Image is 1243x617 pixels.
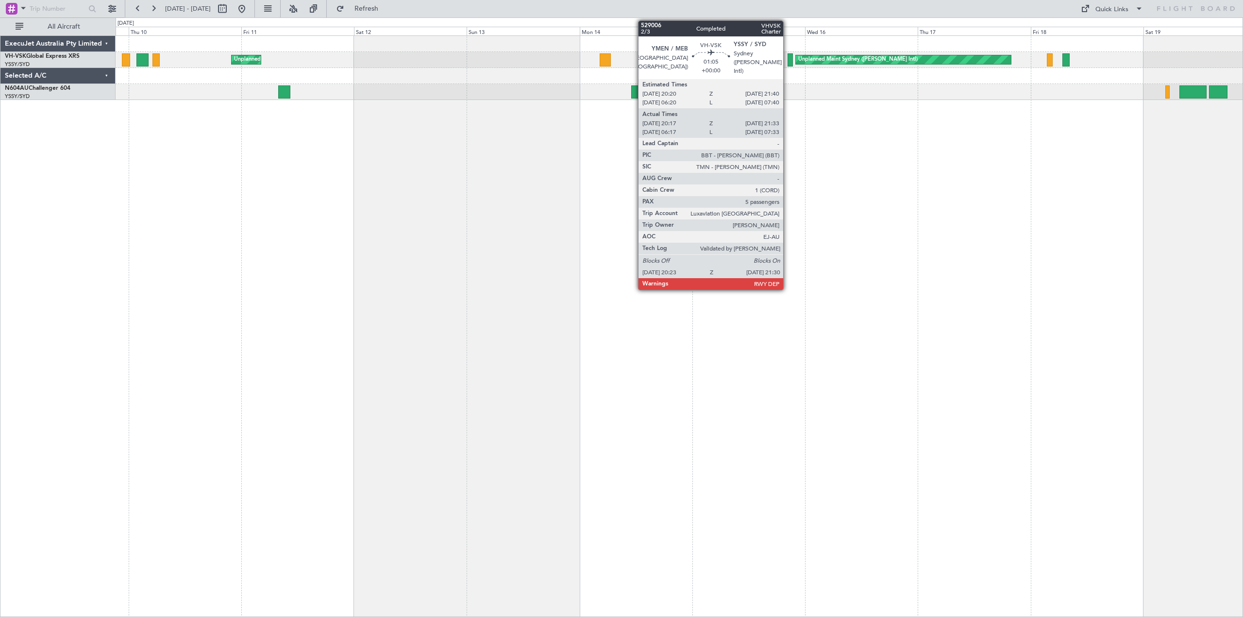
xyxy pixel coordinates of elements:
[346,5,387,12] span: Refresh
[129,27,241,35] div: Thu 10
[241,27,354,35] div: Fri 11
[5,53,26,59] span: VH-VSK
[1031,27,1143,35] div: Fri 18
[1076,1,1148,17] button: Quick Links
[1095,5,1128,15] div: Quick Links
[798,52,918,67] div: Unplanned Maint Sydney ([PERSON_NAME] Intl)
[11,19,105,34] button: All Aircraft
[118,19,134,28] div: [DATE]
[5,53,80,59] a: VH-VSKGlobal Express XRS
[234,52,353,67] div: Unplanned Maint Sydney ([PERSON_NAME] Intl)
[5,61,30,68] a: YSSY/SYD
[165,4,211,13] span: [DATE] - [DATE]
[805,27,918,35] div: Wed 16
[918,27,1030,35] div: Thu 17
[692,27,805,35] div: Tue 15
[5,85,70,91] a: N604AUChallenger 604
[467,27,579,35] div: Sun 13
[5,85,29,91] span: N604AU
[5,93,30,100] a: YSSY/SYD
[25,23,102,30] span: All Aircraft
[30,1,85,16] input: Trip Number
[354,27,467,35] div: Sat 12
[332,1,390,17] button: Refresh
[580,27,692,35] div: Mon 14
